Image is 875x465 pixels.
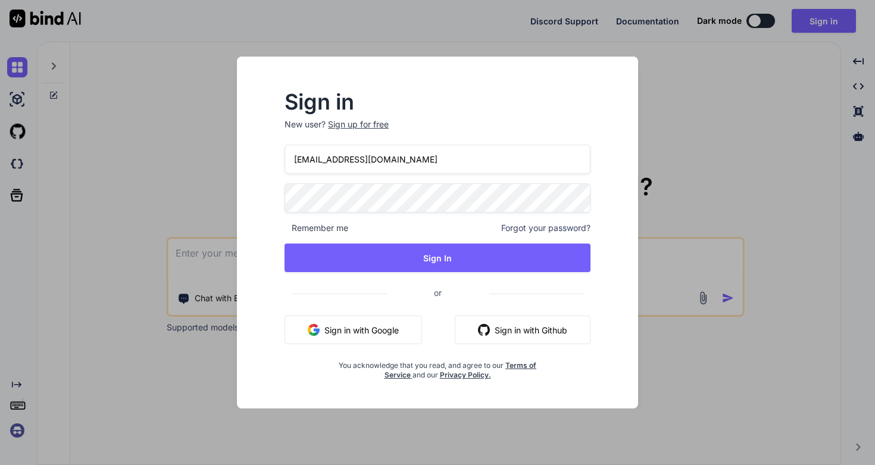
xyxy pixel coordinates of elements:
div: You acknowledge that you read, and agree to our and our [336,354,540,380]
span: Forgot your password? [501,222,590,234]
span: Remember me [285,222,348,234]
input: Login or Email [285,145,590,174]
a: Terms of Service [385,361,537,379]
button: Sign In [285,244,590,272]
button: Sign in with Google [285,316,422,344]
a: Privacy Policy. [440,370,491,379]
div: Sign up for free [328,118,389,130]
img: google [308,324,320,336]
h2: Sign in [285,92,590,111]
button: Sign in with Github [455,316,590,344]
p: New user? [285,118,590,145]
span: or [386,278,489,307]
img: github [478,324,490,336]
